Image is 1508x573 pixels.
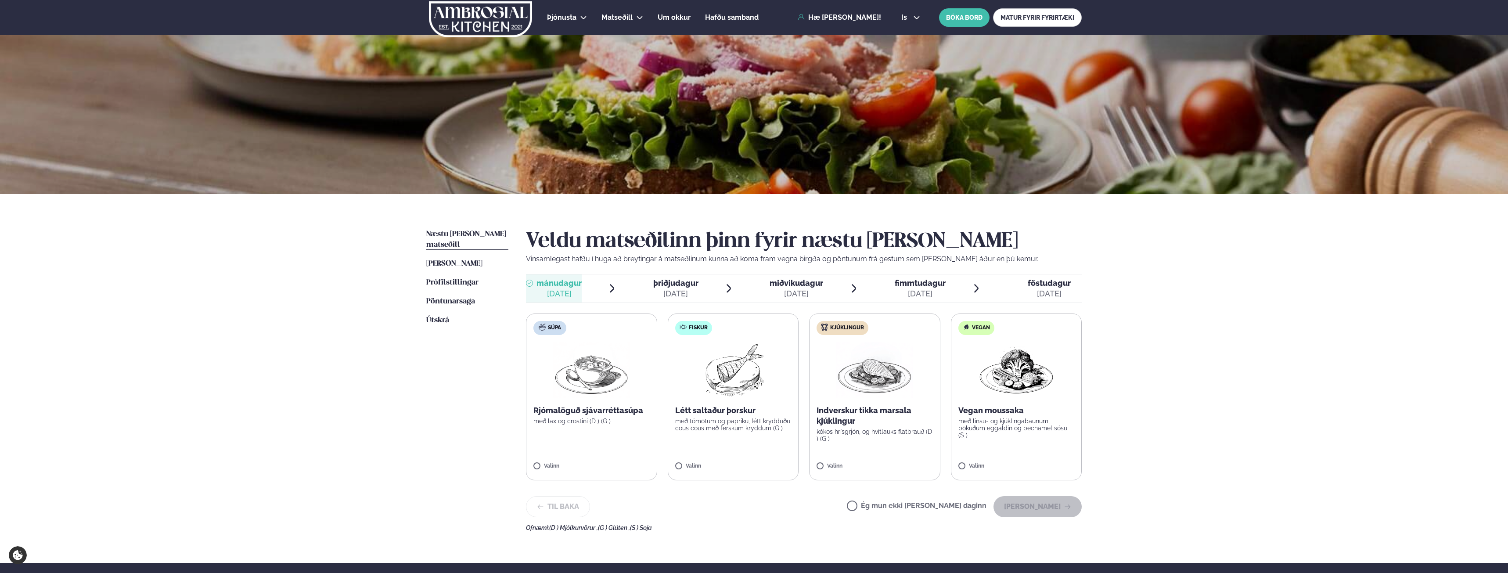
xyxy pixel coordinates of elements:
[547,12,576,23] a: Þjónusta
[426,296,475,307] a: Pöntunarsaga
[963,324,970,331] img: Vegan.svg
[526,496,590,517] button: Til baka
[705,12,759,23] a: Hafðu samband
[598,524,630,531] span: (G ) Glúten ,
[548,324,561,332] span: Súpa
[958,418,1075,439] p: með linsu- og kjúklingabaunum, bökuðum eggaldin og bechamel sósu (S )
[821,324,828,331] img: chicken.svg
[972,324,990,332] span: Vegan
[536,288,582,299] div: [DATE]
[817,428,933,442] p: kókos hrísgrjón, og hvítlauks flatbrauð (D ) (G )
[894,14,927,21] button: is
[817,405,933,426] p: Indverskur tikka marsala kjúklingur
[901,14,910,21] span: is
[547,13,576,22] span: Þjónusta
[630,524,652,531] span: (S ) Soja
[770,288,823,299] div: [DATE]
[680,324,687,331] img: fish.svg
[895,278,946,288] span: fimmtudagur
[526,524,1082,531] div: Ofnæmi:
[770,278,823,288] span: miðvikudagur
[426,229,508,250] a: Næstu [PERSON_NAME] matseðill
[993,496,1082,517] button: [PERSON_NAME]
[539,324,546,331] img: soup.svg
[798,14,881,22] a: Hæ [PERSON_NAME]!
[1028,288,1071,299] div: [DATE]
[830,324,864,332] span: Kjúklingur
[426,279,479,286] span: Prófílstillingar
[658,12,691,23] a: Um okkur
[526,229,1082,254] h2: Veldu matseðilinn þinn fyrir næstu [PERSON_NAME]
[426,317,449,324] span: Útskrá
[426,315,449,326] a: Útskrá
[836,342,913,398] img: Chicken-breast.png
[653,288,698,299] div: [DATE]
[658,13,691,22] span: Um okkur
[426,231,506,249] span: Næstu [PERSON_NAME] matseðill
[958,405,1075,416] p: Vegan moussaka
[689,324,708,332] span: Fiskur
[426,277,479,288] a: Prófílstillingar
[694,342,772,398] img: Fish.png
[675,418,792,432] p: með tómötum og papriku, létt krydduðu cous cous með ferskum kryddum (G )
[978,342,1055,398] img: Vegan.png
[536,278,582,288] span: mánudagur
[533,405,650,416] p: Rjómalöguð sjávarréttasúpa
[426,298,475,305] span: Pöntunarsaga
[428,1,533,37] img: logo
[549,524,598,531] span: (D ) Mjólkurvörur ,
[675,405,792,416] p: Létt saltaður þorskur
[939,8,990,27] button: BÓKA BORÐ
[601,12,633,23] a: Matseðill
[9,546,27,564] a: Cookie settings
[601,13,633,22] span: Matseðill
[533,418,650,425] p: með lax og crostini (D ) (G )
[426,260,482,267] span: [PERSON_NAME]
[426,259,482,269] a: [PERSON_NAME]
[705,13,759,22] span: Hafðu samband
[895,288,946,299] div: [DATE]
[553,342,630,398] img: Soup.png
[1028,278,1071,288] span: föstudagur
[653,278,698,288] span: þriðjudagur
[526,254,1082,264] p: Vinsamlegast hafðu í huga að breytingar á matseðlinum kunna að koma fram vegna birgða og pöntunum...
[993,8,1082,27] a: MATUR FYRIR FYRIRTÆKI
